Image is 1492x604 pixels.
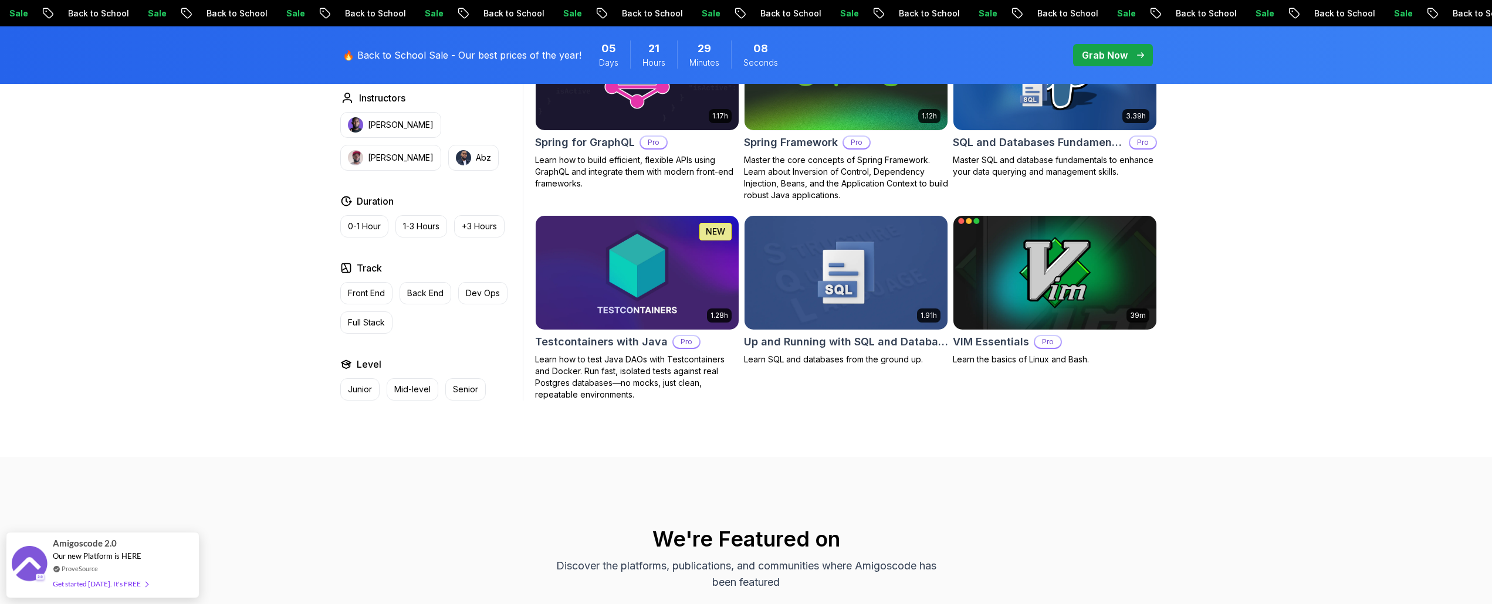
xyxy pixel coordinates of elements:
p: 1.17h [712,111,728,121]
span: Hours [642,57,665,69]
button: instructor img[PERSON_NAME] [340,145,441,171]
p: [PERSON_NAME] [368,119,434,131]
p: Learn SQL and databases from the ground up. [744,354,948,365]
img: Testcontainers with Java card [536,216,739,330]
p: Pro [674,336,699,348]
h2: VIM Essentials [953,334,1029,350]
p: 0-1 Hour [348,220,381,232]
span: 29 Minutes [698,40,711,57]
p: Sale [53,8,90,19]
span: 5 Days [601,40,616,57]
p: Back to School [111,8,191,19]
p: Sale [1022,8,1060,19]
span: Seconds [743,57,778,69]
div: Get started [DATE]. It's FREE [53,577,148,591]
span: Amigoscode 2.0 [53,537,117,550]
p: Discover the platforms, publications, and communities where Amigoscode has been featured [549,558,943,591]
p: Abz [476,152,491,164]
p: Back to School [250,8,330,19]
span: Minutes [689,57,719,69]
a: SQL and Databases Fundamentals card3.39hSQL and Databases FundamentalsProMaster SQL and database ... [953,16,1157,178]
p: Pro [1035,336,1061,348]
button: Senior [445,378,486,401]
p: Dev Ops [466,287,500,299]
p: 1.91h [921,311,937,320]
p: Mid-level [394,384,431,395]
p: Back to School [1358,8,1437,19]
button: Back End [400,282,451,304]
a: ProveSource [62,564,98,574]
img: Up and Running with SQL and Databases card [745,216,948,330]
img: instructor img [348,150,363,165]
a: Testcontainers with Java card1.28hNEWTestcontainers with JavaProLearn how to test Java DAOs with ... [535,215,739,401]
p: Sale [330,8,367,19]
p: 3.39h [1126,111,1146,121]
a: Up and Running with SQL and Databases card1.91hUp and Running with SQL and DatabasesLearn SQL and... [744,215,948,365]
h2: Level [357,357,381,371]
p: Learn the basics of Linux and Bash. [953,354,1157,365]
p: 1.12h [922,111,937,121]
p: Sale [884,8,921,19]
button: +3 Hours [454,215,505,237]
p: Back to School [527,8,607,19]
button: Mid-level [387,378,438,401]
a: Spring for GraphQL card1.17hSpring for GraphQLProLearn how to build efficient, flexible APIs usin... [535,16,739,190]
p: Sale [745,8,783,19]
p: Sale [1161,8,1198,19]
p: Sale [1299,8,1337,19]
p: Sale [607,8,644,19]
a: VIM Essentials card39mVIM EssentialsProLearn the basics of Linux and Bash. [953,215,1157,365]
p: Back to School [804,8,884,19]
p: Junior [348,384,372,395]
p: Sale [191,8,229,19]
h2: Testcontainers with Java [535,334,668,350]
p: Pro [1130,137,1156,148]
p: Master the core concepts of Spring Framework. Learn about Inversion of Control, Dependency Inject... [744,154,948,201]
p: Grab Now [1082,48,1128,62]
p: 39m [1130,311,1146,320]
p: Full Stack [348,317,385,328]
p: Learn how to build efficient, flexible APIs using GraphQL and integrate them with modern front-en... [535,154,739,189]
h2: Spring for GraphQL [535,134,635,151]
button: 0-1 Hour [340,215,388,237]
p: Back to School [942,8,1022,19]
p: Back to School [388,8,468,19]
button: instructor imgAbz [448,145,499,171]
button: Junior [340,378,380,401]
h2: Instructors [359,91,405,105]
h2: Spring Framework [744,134,838,151]
p: Master SQL and database fundamentals to enhance your data querying and management skills. [953,154,1157,178]
span: Days [599,57,618,69]
p: Back End [407,287,444,299]
p: Back to School [1081,8,1161,19]
p: Front End [348,287,385,299]
a: Spring Framework card1.12hSpring FrameworkProMaster the core concepts of Spring Framework. Learn ... [744,16,948,202]
p: Learn how to test Java DAOs with Testcontainers and Docker. Run fast, isolated tests against real... [535,354,739,401]
p: Sale [468,8,506,19]
p: Back to School [665,8,745,19]
span: 21 Hours [648,40,659,57]
p: NEW [706,226,725,237]
h2: We're Featured on [336,527,1157,551]
p: 1.28h [711,311,728,320]
button: Full Stack [340,311,393,334]
img: provesource social proof notification image [12,546,47,584]
p: Senior [453,384,478,395]
p: [PERSON_NAME] [368,152,434,164]
button: 1-3 Hours [395,215,447,237]
p: Back to School [1219,8,1299,19]
span: Our new Platform is HERE [53,551,141,561]
h2: Track [357,261,382,275]
h2: SQL and Databases Fundamentals [953,134,1124,151]
p: +3 Hours [462,220,497,232]
p: 🔥 Back to School Sale - Our best prices of the year! [343,48,581,62]
img: VIM Essentials card [948,213,1161,332]
img: instructor img [348,117,363,133]
button: Front End [340,282,393,304]
img: instructor img [456,150,471,165]
h2: Duration [357,194,394,208]
p: Pro [844,137,870,148]
span: 8 Seconds [753,40,768,57]
p: Pro [641,137,667,148]
p: Sale [1437,8,1475,19]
